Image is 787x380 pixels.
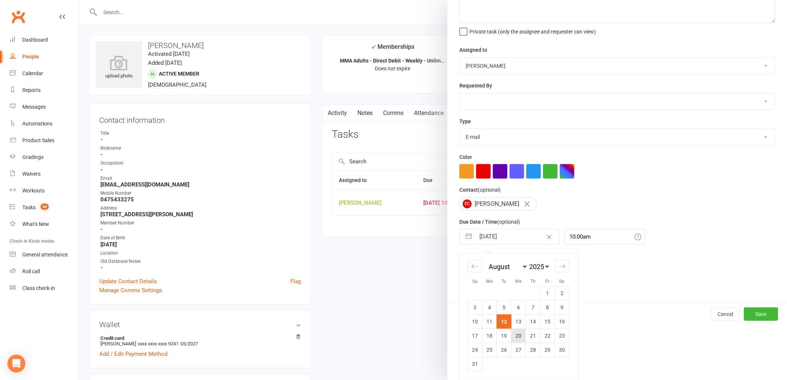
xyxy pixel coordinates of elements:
[22,121,52,127] div: Automations
[10,132,78,149] a: Product Sales
[526,314,540,329] td: Thursday, August 14, 2025
[540,286,555,300] td: Friday, August 1, 2025
[543,230,556,244] button: Clear Date
[459,153,472,161] label: Color
[468,314,482,329] td: Sunday, August 10, 2025
[459,253,578,380] div: Calendar
[22,70,43,76] div: Calendar
[530,279,536,284] small: Th
[555,343,569,357] td: Saturday, August 30, 2025
[526,329,540,343] td: Thursday, August 21, 2025
[468,300,482,314] td: Sunday, August 3, 2025
[482,343,497,357] td: Monday, August 25, 2025
[10,115,78,132] a: Automations
[511,343,526,357] td: Wednesday, August 27, 2025
[744,307,778,321] button: Save
[10,166,78,182] a: Waivers
[22,268,40,274] div: Roll call
[10,99,78,115] a: Messages
[22,171,41,177] div: Waivers
[478,187,501,193] small: (optional)
[10,182,78,199] a: Workouts
[482,300,497,314] td: Monday, August 4, 2025
[555,300,569,314] td: Saturday, August 9, 2025
[511,300,526,314] td: Wednesday, August 6, 2025
[22,204,36,210] div: Tasks
[540,314,555,329] td: Friday, August 15, 2025
[482,329,497,343] td: Monday, August 18, 2025
[469,26,596,35] span: Private task (only the assignee and requester can view)
[459,197,537,211] div: [PERSON_NAME]
[711,307,739,321] button: Cancel
[41,204,49,210] span: 36
[22,221,49,227] div: What's New
[10,280,78,297] a: Class kiosk mode
[22,104,46,110] div: Messages
[22,252,68,258] div: General attendance
[526,300,540,314] td: Thursday, August 7, 2025
[9,7,28,26] a: Clubworx
[511,314,526,329] td: Wednesday, August 13, 2025
[526,343,540,357] td: Thursday, August 28, 2025
[10,149,78,166] a: Gradings
[459,117,471,125] label: Type
[10,216,78,233] a: What's New
[22,154,44,160] div: Gradings
[559,279,565,284] small: Sa
[10,263,78,280] a: Roll call
[540,300,555,314] td: Friday, August 8, 2025
[472,279,478,284] small: Su
[10,82,78,99] a: Reports
[459,252,502,260] label: Email preferences
[501,279,506,284] small: Tu
[540,329,555,343] td: Friday, August 22, 2025
[459,82,492,90] label: Requested By
[463,199,472,208] span: EC
[7,355,25,373] div: Open Intercom Messenger
[511,329,526,343] td: Wednesday, August 20, 2025
[555,286,569,300] td: Saturday, August 2, 2025
[22,188,45,194] div: Workouts
[10,199,78,216] a: Tasks 36
[486,279,493,284] small: Mo
[10,32,78,48] a: Dashboard
[555,260,569,272] div: Move forward to switch to the next month.
[22,87,41,93] div: Reports
[497,343,511,357] td: Tuesday, August 26, 2025
[497,219,520,225] small: (optional)
[468,343,482,357] td: Sunday, August 24, 2025
[22,285,55,291] div: Class check-in
[468,357,482,371] td: Sunday, August 31, 2025
[540,343,555,357] td: Friday, August 29, 2025
[10,246,78,263] a: General attendance kiosk mode
[468,329,482,343] td: Sunday, August 17, 2025
[459,186,501,194] label: Contact
[545,279,549,284] small: Fr
[459,46,487,54] label: Assigned to
[22,37,48,43] div: Dashboard
[482,314,497,329] td: Monday, August 11, 2025
[22,54,39,60] div: People
[10,48,78,65] a: People
[515,279,521,284] small: We
[468,260,482,272] div: Move backward to switch to the previous month.
[497,314,511,329] td: Selected. Tuesday, August 12, 2025
[497,300,511,314] td: Tuesday, August 5, 2025
[10,65,78,82] a: Calendar
[459,218,520,226] label: Due Date / Time
[22,137,54,143] div: Product Sales
[555,329,569,343] td: Saturday, August 23, 2025
[555,314,569,329] td: Saturday, August 16, 2025
[497,329,511,343] td: Tuesday, August 19, 2025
